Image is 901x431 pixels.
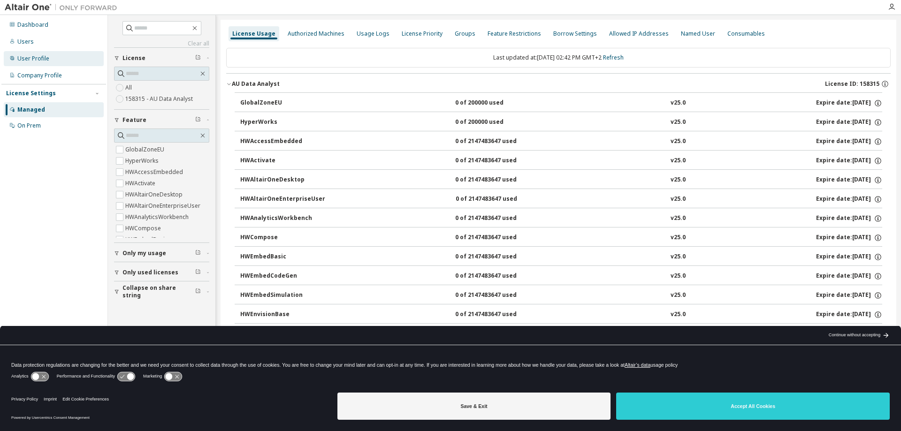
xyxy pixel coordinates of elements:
[488,30,541,38] div: Feature Restrictions
[226,48,891,68] div: Last updated at: [DATE] 02:42 PM GMT+2
[455,310,540,319] div: 0 of 2147483647 used
[816,272,882,280] div: Expire date: [DATE]
[125,144,166,155] label: GlobalZoneEU
[240,112,882,133] button: HyperWorks0 of 200000 usedv25.0Expire date:[DATE]
[455,234,540,242] div: 0 of 2147483647 used
[455,272,540,280] div: 0 of 2147483647 used
[357,30,389,38] div: Usage Logs
[455,214,540,223] div: 0 of 2147483647 used
[195,54,201,62] span: Clear filter
[240,118,325,127] div: HyperWorks
[114,281,209,302] button: Collapse on share string
[402,30,443,38] div: License Priority
[240,272,325,280] div: HWEmbedCodeGen
[122,250,166,257] span: Only my usage
[455,291,540,300] div: 0 of 2147483647 used
[603,53,624,61] a: Refresh
[240,151,882,171] button: HWActivate0 of 2147483647 usedv25.0Expire date:[DATE]
[195,288,201,295] span: Clear filter
[671,291,686,300] div: v25.0
[114,243,209,264] button: Only my usage
[17,72,62,79] div: Company Profile
[455,118,540,127] div: 0 of 200000 used
[816,291,882,300] div: Expire date: [DATE]
[816,118,882,127] div: Expire date: [DATE]
[17,21,48,29] div: Dashboard
[232,80,280,88] div: AU Data Analyst
[825,80,879,88] span: License ID: 158315
[288,30,344,38] div: Authorized Machines
[816,157,882,165] div: Expire date: [DATE]
[240,170,882,190] button: HWAltairOneDesktop0 of 2147483647 usedv25.0Expire date:[DATE]
[455,176,540,184] div: 0 of 2147483647 used
[114,262,209,283] button: Only used licenses
[455,30,475,38] div: Groups
[125,82,134,93] label: All
[240,234,325,242] div: HWCompose
[125,93,195,105] label: 158315 - AU Data Analyst
[671,157,686,165] div: v25.0
[671,234,686,242] div: v25.0
[240,291,325,300] div: HWEmbedSimulation
[816,310,882,319] div: Expire date: [DATE]
[240,137,325,146] div: HWAccessEmbedded
[727,30,765,38] div: Consumables
[671,195,686,204] div: v25.0
[125,189,184,200] label: HWAltairOneDesktop
[114,40,209,47] a: Clear all
[17,122,41,129] div: On Prem
[125,234,169,245] label: HWEmbedBasic
[671,99,686,107] div: v25.0
[240,253,325,261] div: HWEmbedBasic
[125,166,185,178] label: HWAccessEmbedded
[816,176,882,184] div: Expire date: [DATE]
[240,157,325,165] div: HWActivate
[240,93,882,113] button: GlobalZoneEU0 of 200000 usedv25.0Expire date:[DATE]
[671,253,686,261] div: v25.0
[671,137,686,146] div: v25.0
[6,90,56,97] div: License Settings
[125,212,191,223] label: HWAnalyticsWorkbench
[17,38,34,45] div: Users
[609,30,669,38] div: Allowed IP Addresses
[232,30,275,38] div: License Usage
[455,137,540,146] div: 0 of 2147483647 used
[125,178,157,189] label: HWActivate
[240,310,325,319] div: HWEnvisionBase
[240,266,882,287] button: HWEmbedCodeGen0 of 2147483647 usedv25.0Expire date:[DATE]
[226,74,891,94] button: AU Data AnalystLicense ID: 158315
[195,250,201,257] span: Clear filter
[671,310,686,319] div: v25.0
[240,208,882,229] button: HWAnalyticsWorkbench0 of 2147483647 usedv25.0Expire date:[DATE]
[122,284,195,299] span: Collapse on share string
[125,223,163,234] label: HWCompose
[455,253,540,261] div: 0 of 2147483647 used
[240,195,325,204] div: HWAltairOneEnterpriseUser
[240,131,882,152] button: HWAccessEmbedded0 of 2147483647 usedv25.0Expire date:[DATE]
[240,214,325,223] div: HWAnalyticsWorkbench
[553,30,597,38] div: Borrow Settings
[240,304,882,325] button: HWEnvisionBase0 of 2147483647 usedv25.0Expire date:[DATE]
[816,214,882,223] div: Expire date: [DATE]
[816,253,882,261] div: Expire date: [DATE]
[240,285,882,306] button: HWEmbedSimulation0 of 2147483647 usedv25.0Expire date:[DATE]
[195,269,201,276] span: Clear filter
[195,116,201,124] span: Clear filter
[125,155,160,166] label: HyperWorks
[456,195,540,204] div: 0 of 2147483647 used
[122,116,146,124] span: Feature
[17,106,45,113] div: Managed
[671,272,686,280] div: v25.0
[114,48,209,68] button: License
[125,200,202,212] label: HWAltairOneEnterpriseUser
[816,234,882,242] div: Expire date: [DATE]
[114,110,209,130] button: Feature
[671,118,686,127] div: v25.0
[455,157,540,165] div: 0 of 2147483647 used
[240,176,325,184] div: HWAltairOneDesktop
[816,99,882,107] div: Expire date: [DATE]
[816,137,882,146] div: Expire date: [DATE]
[681,30,715,38] div: Named User
[122,269,178,276] span: Only used licenses
[5,3,122,12] img: Altair One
